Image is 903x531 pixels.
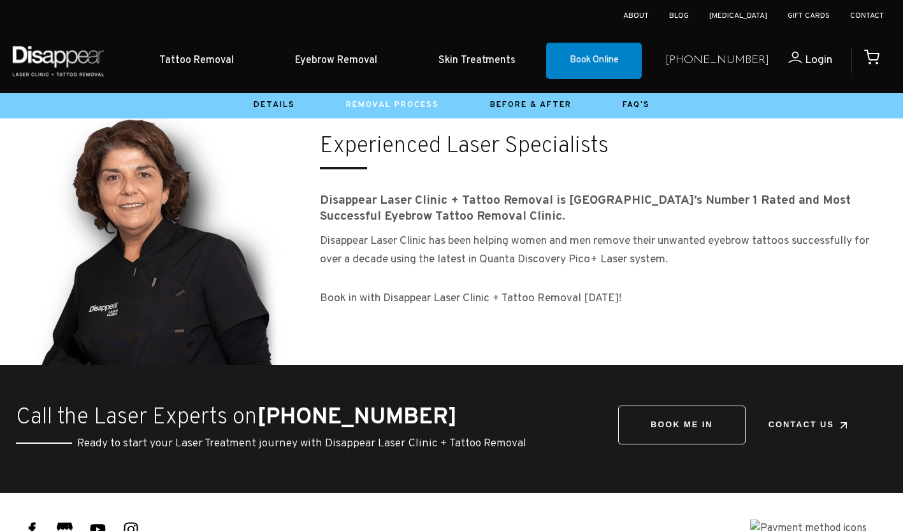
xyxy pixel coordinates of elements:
[320,232,878,269] p: Disappear Laser Clinic has been helping women and men remove their unwanted eyebrow tattoos succe...
[490,100,572,110] a: Before & After
[129,41,264,80] a: Tattoo Removal
[769,52,832,70] a: Login
[10,38,106,83] img: Disappear - Laser Clinic and Tattoo Removal Services in Sydney, Australia
[264,41,408,80] a: Eyebrow Removal
[805,53,832,67] span: Login
[320,290,878,308] p: Book in with Disappear Laser Clinic + Tattoo Removal [DATE]!
[16,406,594,430] h3: Call the Laser Experts on
[320,132,609,160] span: Experienced Laser Specialists
[408,41,546,80] a: Skin Treatments
[623,100,650,110] a: FAQ's
[320,193,851,224] strong: Disappear Laser Clinic + Tattoo Removal is [GEOGRAPHIC_DATA]’s Number 1 Rated and Most Successful...
[850,11,884,21] a: Contact
[254,100,295,110] a: Details
[618,406,746,444] a: BOOK ME IN
[546,43,642,80] a: Book Online
[16,436,594,452] h4: Ready to start your Laser Treatment journey with Disappear Laser Clinic + Tattoo Removal
[665,52,769,70] a: [PHONE_NUMBER]
[709,11,767,21] a: [MEDICAL_DATA]
[257,404,457,432] a: [PHONE_NUMBER]
[623,11,649,21] a: About
[788,11,830,21] a: Gift Cards
[669,11,689,21] a: Blog
[746,406,873,444] a: Contact Us
[346,100,439,110] a: Removal Process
